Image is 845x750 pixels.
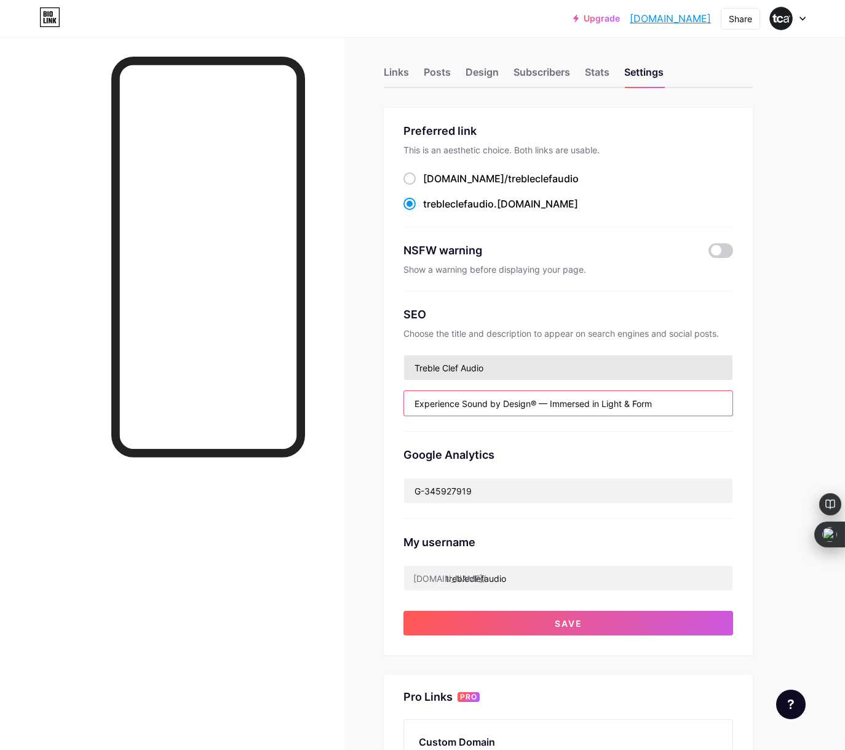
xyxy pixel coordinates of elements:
[630,11,711,26] a: [DOMAIN_NAME]
[404,391,732,416] input: Description (max 160 chars)
[403,264,733,276] div: Show a warning before displaying your page.
[403,123,733,139] div: Preferred link
[403,446,733,463] div: Google Analytics
[403,611,733,635] button: Save
[403,690,453,704] div: Pro Links
[404,478,732,503] input: G-XXXXXXXXXX
[403,242,691,259] div: NSFW warning
[403,534,733,550] div: My username
[624,65,664,87] div: Settings
[514,65,570,87] div: Subscribers
[403,306,733,323] div: SEO
[413,572,486,585] div: [DOMAIN_NAME]/
[419,735,718,749] div: Custom Domain
[729,12,752,25] div: Share
[423,198,494,210] span: trebleclefaudio
[585,65,609,87] div: Stats
[508,172,579,185] span: trebleclefaudio
[423,196,578,211] div: .[DOMAIN_NAME]
[403,328,733,340] div: Choose the title and description to appear on search engines and social posts.
[403,144,733,156] div: This is an aesthetic choice. Both links are usable.
[404,566,732,591] input: username
[466,65,499,87] div: Design
[573,14,620,23] a: Upgrade
[460,692,477,702] span: PRO
[769,7,793,30] img: trebleclefaudio
[555,618,582,629] span: Save
[424,65,451,87] div: Posts
[384,65,409,87] div: Links
[423,171,579,186] div: [DOMAIN_NAME]/
[404,355,732,380] input: Title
